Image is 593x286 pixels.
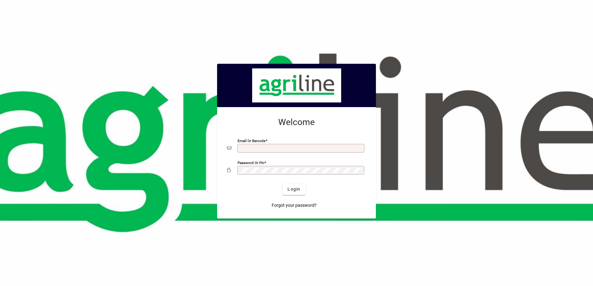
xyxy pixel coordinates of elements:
[283,184,305,195] button: Login
[238,160,264,165] mat-label: Password or Pin
[227,117,366,128] h2: Welcome
[238,138,265,143] mat-label: Email or Barcode
[272,202,317,209] span: Forgot your password?
[288,186,300,193] span: Login
[269,200,319,211] a: Forgot your password?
